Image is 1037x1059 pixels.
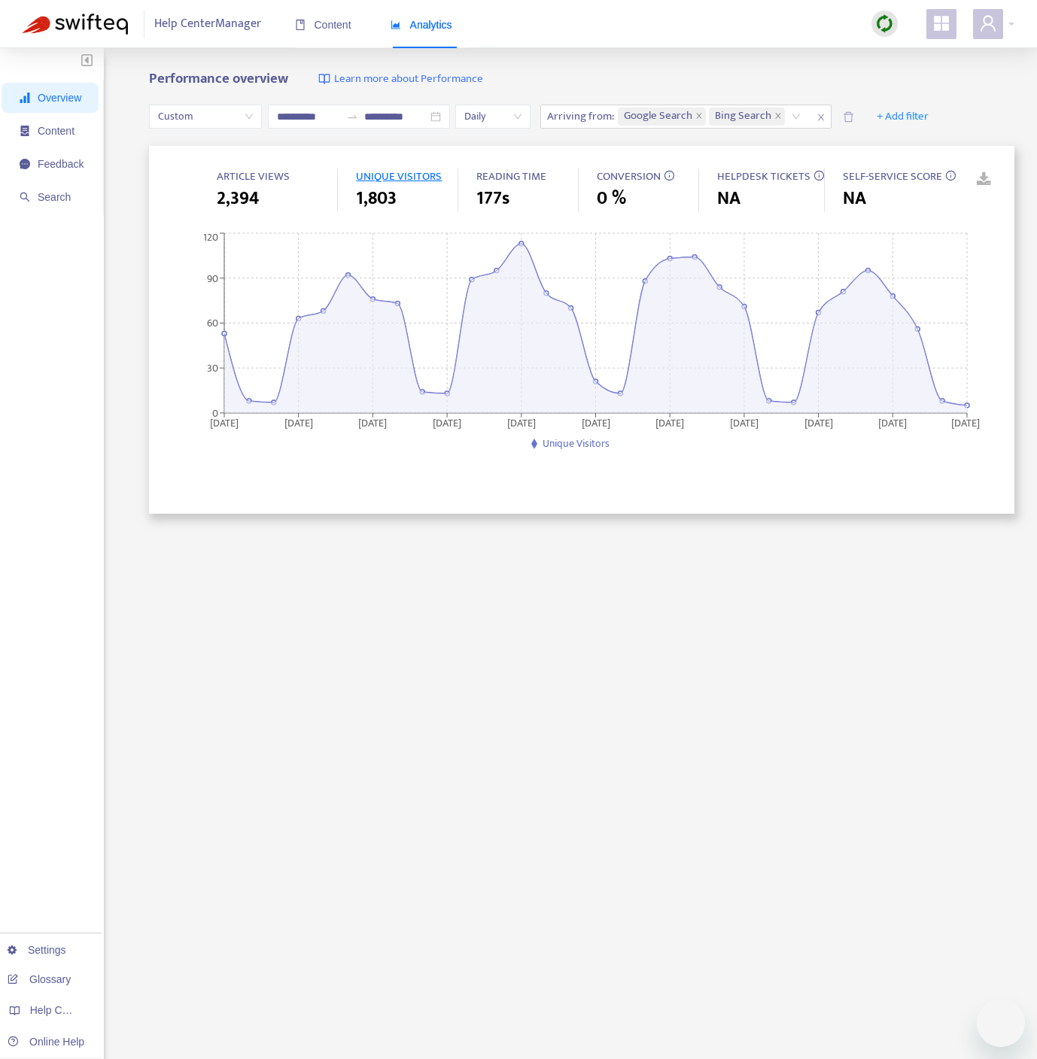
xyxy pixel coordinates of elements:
tspan: 90 [207,269,218,287]
span: appstore [932,14,950,32]
span: Unique Visitors [543,435,610,452]
span: Custom [158,105,253,128]
tspan: 120 [203,229,218,246]
span: NA [717,185,740,212]
img: Swifteq [23,14,128,35]
tspan: [DATE] [507,414,536,431]
span: container [20,126,30,136]
img: sync.dc5367851b00ba804db3.png [875,14,894,33]
span: to [346,111,358,123]
span: Feedback [38,158,84,170]
tspan: 0 [212,404,218,421]
span: NA [843,185,866,212]
tspan: [DATE] [730,414,759,431]
tspan: [DATE] [359,414,388,431]
tspan: 60 [207,314,218,332]
span: SELF-SERVICE SCORE [843,167,942,186]
span: 177s [476,185,509,212]
tspan: [DATE] [952,414,981,431]
span: signal [20,93,30,103]
span: Overview [38,92,81,104]
span: ARTICLE VIEWS [217,167,290,186]
span: close [811,108,831,126]
tspan: [DATE] [879,414,908,431]
span: UNIQUE VISITORS [356,167,442,186]
span: Daily [464,105,522,128]
a: Glossary [8,973,71,985]
b: Performance overview [149,67,288,90]
span: message [20,159,30,169]
button: + Add filter [865,105,940,129]
span: close [695,112,703,121]
span: close [774,112,782,121]
span: Bing Search [709,108,785,126]
span: Bing Search [715,108,771,126]
tspan: [DATE] [284,414,313,431]
span: HELPDESK TICKETS [717,167,810,186]
span: Content [38,125,75,137]
span: search [20,192,30,202]
span: delete [843,111,854,123]
tspan: [DATE] [582,414,610,431]
span: Arriving from : [541,105,616,128]
span: 2,394 [217,185,259,212]
span: swap-right [346,111,358,123]
tspan: [DATE] [656,414,685,431]
a: Learn more about Performance [318,71,483,88]
tspan: 30 [207,360,218,377]
span: area-chart [391,20,401,30]
span: 1,803 [356,185,397,212]
span: Google Search [624,108,692,126]
span: Help Centers [30,1004,92,1016]
span: READING TIME [476,167,546,186]
span: Content [295,19,351,31]
span: CONVERSION [597,167,661,186]
span: Help Center Manager [154,10,261,38]
span: Google Search [618,108,706,126]
span: Learn more about Performance [334,71,483,88]
span: + Add filter [877,108,929,126]
iframe: Button to launch messaging window [977,999,1025,1047]
span: Analytics [391,19,452,31]
tspan: [DATE] [210,414,239,431]
a: Online Help [8,1036,84,1048]
tspan: [DATE] [433,414,462,431]
span: Search [38,191,71,203]
span: 0 % [597,185,626,212]
tspan: [DATE] [804,414,833,431]
span: book [295,20,306,30]
img: image-link [318,73,330,85]
a: Settings [8,944,66,956]
span: user [979,14,997,32]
